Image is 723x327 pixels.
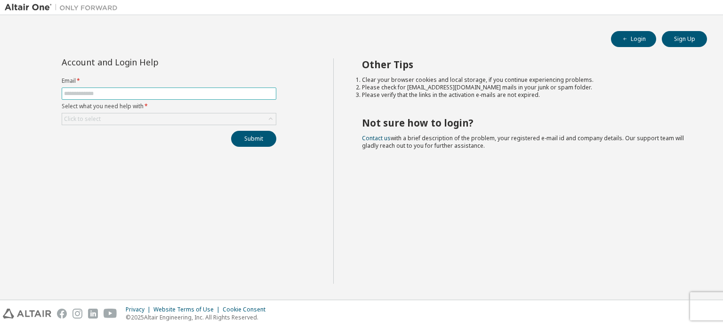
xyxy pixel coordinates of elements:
[62,58,233,66] div: Account and Login Help
[104,309,117,319] img: youtube.svg
[223,306,271,313] div: Cookie Consent
[362,134,684,150] span: with a brief description of the problem, your registered e-mail id and company details. Our suppo...
[362,76,691,84] li: Clear your browser cookies and local storage, if you continue experiencing problems.
[126,306,153,313] div: Privacy
[126,313,271,321] p: © 2025 Altair Engineering, Inc. All Rights Reserved.
[362,134,391,142] a: Contact us
[231,131,276,147] button: Submit
[362,58,691,71] h2: Other Tips
[64,115,101,123] div: Click to select
[72,309,82,319] img: instagram.svg
[62,77,276,85] label: Email
[57,309,67,319] img: facebook.svg
[5,3,122,12] img: Altair One
[88,309,98,319] img: linkedin.svg
[3,309,51,319] img: altair_logo.svg
[362,117,691,129] h2: Not sure how to login?
[611,31,656,47] button: Login
[362,84,691,91] li: Please check for [EMAIL_ADDRESS][DOMAIN_NAME] mails in your junk or spam folder.
[62,113,276,125] div: Click to select
[362,91,691,99] li: Please verify that the links in the activation e-mails are not expired.
[62,103,276,110] label: Select what you need help with
[153,306,223,313] div: Website Terms of Use
[662,31,707,47] button: Sign Up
